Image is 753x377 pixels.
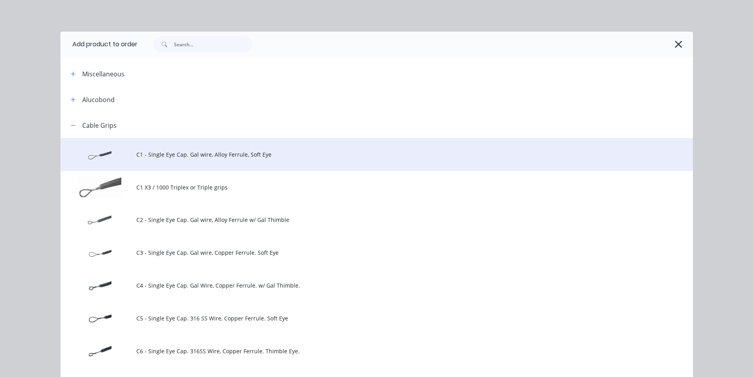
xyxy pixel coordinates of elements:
div: Add product to order [60,32,138,57]
span: C5 - Single Eye Cap. 316 SS Wire, Copper Ferrule. Soft Eye [136,314,581,322]
input: Search... [174,36,252,52]
div: Cable Grips [82,121,117,130]
span: C6 - Single Eye Cap. 316SS Wire, Copper Ferrule. Thimble Eye. [136,347,581,355]
span: C4 - Single Eye Cap. Gal Wire, Copper Ferrule. w/ Gal Thimble. [136,281,581,290]
span: C3 - Single Eye Cap. Gal wire, Copper Ferrule. Soft Eye [136,248,581,257]
span: C2 - Single Eye Cap. Gal wire, Alloy Ferrule w/ Gal Thimble [136,216,581,224]
div: Miscellaneous [82,69,125,79]
div: Alucobond [82,95,115,104]
span: C1 X3 / 1000 Triplex or Triple grips [136,183,581,191]
span: C1 - Single Eye Cap. Gal wire, Alloy Ferrule, Soft Eye [136,150,581,159]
